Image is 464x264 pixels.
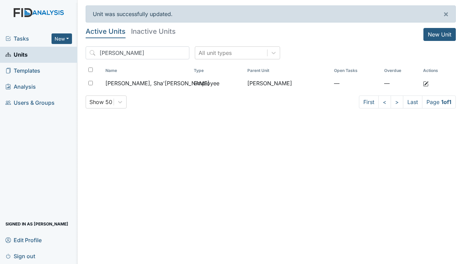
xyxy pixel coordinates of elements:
a: Last [403,96,422,108]
div: All unit types [199,49,232,57]
span: Analysis [5,82,36,92]
th: Toggle SortBy [331,65,381,76]
span: Edit Profile [5,235,42,245]
input: Toggle All Rows Selected [88,68,93,72]
td: [PERSON_NAME] [245,76,331,90]
th: Toggle SortBy [191,65,245,76]
th: Toggle SortBy [245,65,331,76]
button: New [52,33,72,44]
span: Users & Groups [5,98,55,108]
span: Units [5,49,28,60]
span: Signed in as [PERSON_NAME] [5,219,68,229]
input: Search... [86,46,189,59]
td: — [381,76,420,90]
a: New Unit [423,28,456,41]
div: Show 50 [89,98,112,106]
a: > [391,96,403,108]
span: Page [422,96,456,108]
button: × [436,6,455,22]
a: < [378,96,391,108]
td: Employee [191,76,245,90]
a: First [359,96,379,108]
th: Actions [420,65,454,76]
div: Unit was successfully updated. [86,5,456,23]
a: Tasks [5,34,52,43]
h5: Active Units [86,28,126,35]
th: Toggle SortBy [103,65,191,76]
nav: task-pagination [359,96,456,108]
td: — [331,76,381,90]
h5: Inactive Units [131,28,176,35]
span: Sign out [5,251,35,261]
span: Templates [5,65,40,76]
th: Toggle SortBy [381,65,420,76]
strong: 1 of 1 [441,99,451,105]
span: [PERSON_NAME], Sha'[PERSON_NAME] [105,79,209,87]
span: × [443,9,449,19]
